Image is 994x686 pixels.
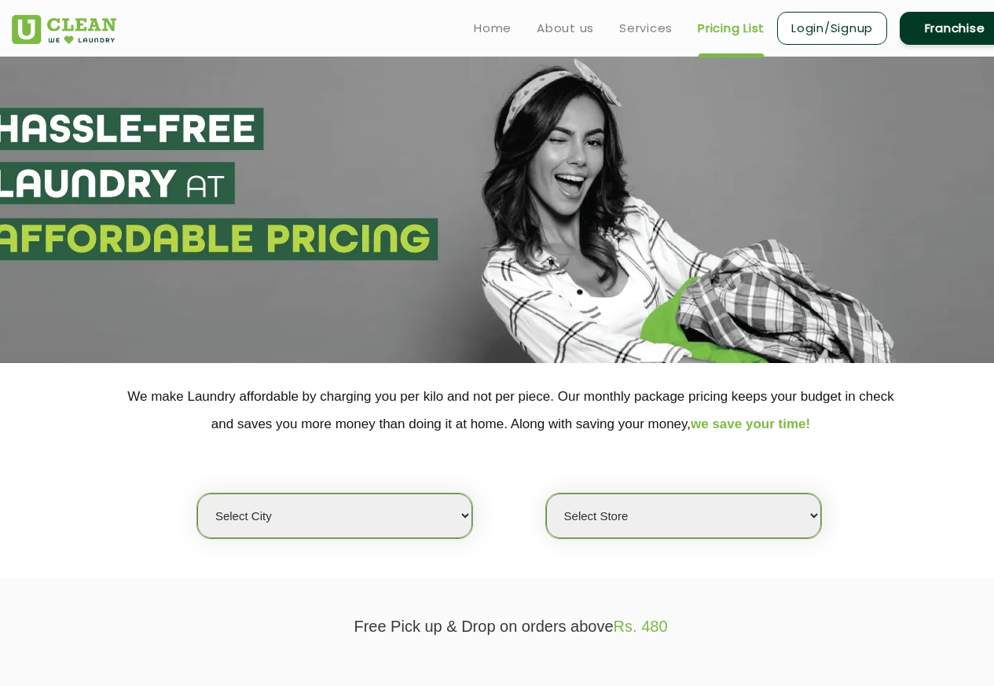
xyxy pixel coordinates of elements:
span: Rs. 480 [614,618,668,635]
a: About us [537,19,594,38]
a: Login/Signup [777,12,887,45]
a: Home [474,19,512,38]
span: we save your time! [691,416,810,431]
a: Services [619,19,673,38]
a: Pricing List [698,19,765,38]
img: UClean Laundry and Dry Cleaning [12,15,116,44]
